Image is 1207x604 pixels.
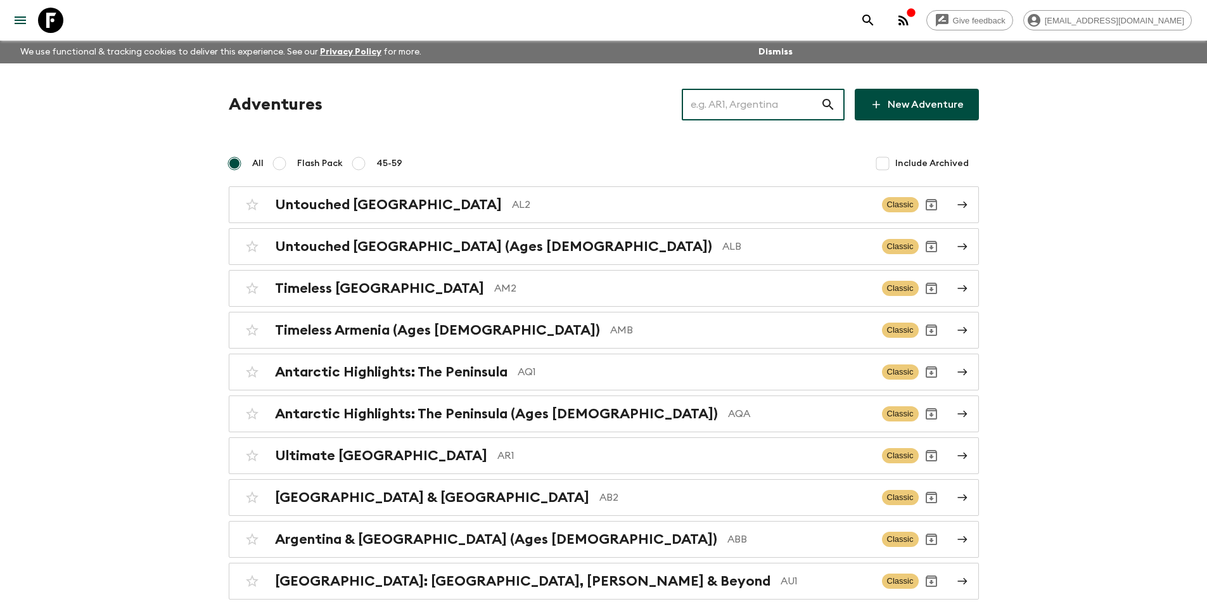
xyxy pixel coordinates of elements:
[919,527,944,552] button: Archive
[919,318,944,343] button: Archive
[518,364,872,380] p: AQ1
[919,485,944,510] button: Archive
[882,490,919,505] span: Classic
[882,197,919,212] span: Classic
[919,234,944,259] button: Archive
[727,532,872,547] p: ABB
[494,281,872,296] p: AM2
[926,10,1013,30] a: Give feedback
[882,239,919,254] span: Classic
[855,89,979,120] a: New Adventure
[275,489,589,506] h2: [GEOGRAPHIC_DATA] & [GEOGRAPHIC_DATA]
[882,532,919,547] span: Classic
[229,354,979,390] a: Antarctic Highlights: The PeninsulaAQ1ClassicArchive
[919,401,944,427] button: Archive
[15,41,426,63] p: We use functional & tracking cookies to deliver this experience. See our for more.
[275,406,718,422] h2: Antarctic Highlights: The Peninsula (Ages [DEMOGRAPHIC_DATA])
[229,395,979,432] a: Antarctic Highlights: The Peninsula (Ages [DEMOGRAPHIC_DATA])AQAClassicArchive
[275,531,717,548] h2: Argentina & [GEOGRAPHIC_DATA] (Ages [DEMOGRAPHIC_DATA])
[1023,10,1192,30] div: [EMAIL_ADDRESS][DOMAIN_NAME]
[275,238,712,255] h2: Untouched [GEOGRAPHIC_DATA] (Ages [DEMOGRAPHIC_DATA])
[1038,16,1191,25] span: [EMAIL_ADDRESS][DOMAIN_NAME]
[919,359,944,385] button: Archive
[610,323,872,338] p: AMB
[275,447,487,464] h2: Ultimate [GEOGRAPHIC_DATA]
[882,281,919,296] span: Classic
[882,406,919,421] span: Classic
[722,239,872,254] p: ALB
[252,157,264,170] span: All
[895,157,969,170] span: Include Archived
[919,569,944,594] button: Archive
[755,43,796,61] button: Dismiss
[275,322,600,338] h2: Timeless Armenia (Ages [DEMOGRAPHIC_DATA])
[919,443,944,468] button: Archive
[275,573,770,589] h2: [GEOGRAPHIC_DATA]: [GEOGRAPHIC_DATA], [PERSON_NAME] & Beyond
[497,448,872,463] p: AR1
[728,406,872,421] p: AQA
[275,364,508,380] h2: Antarctic Highlights: The Peninsula
[229,521,979,558] a: Argentina & [GEOGRAPHIC_DATA] (Ages [DEMOGRAPHIC_DATA])ABBClassicArchive
[229,228,979,265] a: Untouched [GEOGRAPHIC_DATA] (Ages [DEMOGRAPHIC_DATA])ALBClassicArchive
[882,323,919,338] span: Classic
[229,92,323,117] h1: Adventures
[8,8,33,33] button: menu
[275,196,502,213] h2: Untouched [GEOGRAPHIC_DATA]
[882,364,919,380] span: Classic
[599,490,872,505] p: AB2
[229,186,979,223] a: Untouched [GEOGRAPHIC_DATA]AL2ClassicArchive
[229,270,979,307] a: Timeless [GEOGRAPHIC_DATA]AM2ClassicArchive
[781,574,872,589] p: AU1
[682,87,821,122] input: e.g. AR1, Argentina
[320,48,381,56] a: Privacy Policy
[297,157,343,170] span: Flash Pack
[882,448,919,463] span: Classic
[229,437,979,474] a: Ultimate [GEOGRAPHIC_DATA]AR1ClassicArchive
[882,574,919,589] span: Classic
[229,563,979,600] a: [GEOGRAPHIC_DATA]: [GEOGRAPHIC_DATA], [PERSON_NAME] & BeyondAU1ClassicArchive
[919,192,944,217] button: Archive
[946,16,1012,25] span: Give feedback
[512,197,872,212] p: AL2
[376,157,402,170] span: 45-59
[919,276,944,301] button: Archive
[229,479,979,516] a: [GEOGRAPHIC_DATA] & [GEOGRAPHIC_DATA]AB2ClassicArchive
[855,8,881,33] button: search adventures
[229,312,979,349] a: Timeless Armenia (Ages [DEMOGRAPHIC_DATA])AMBClassicArchive
[275,280,484,297] h2: Timeless [GEOGRAPHIC_DATA]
